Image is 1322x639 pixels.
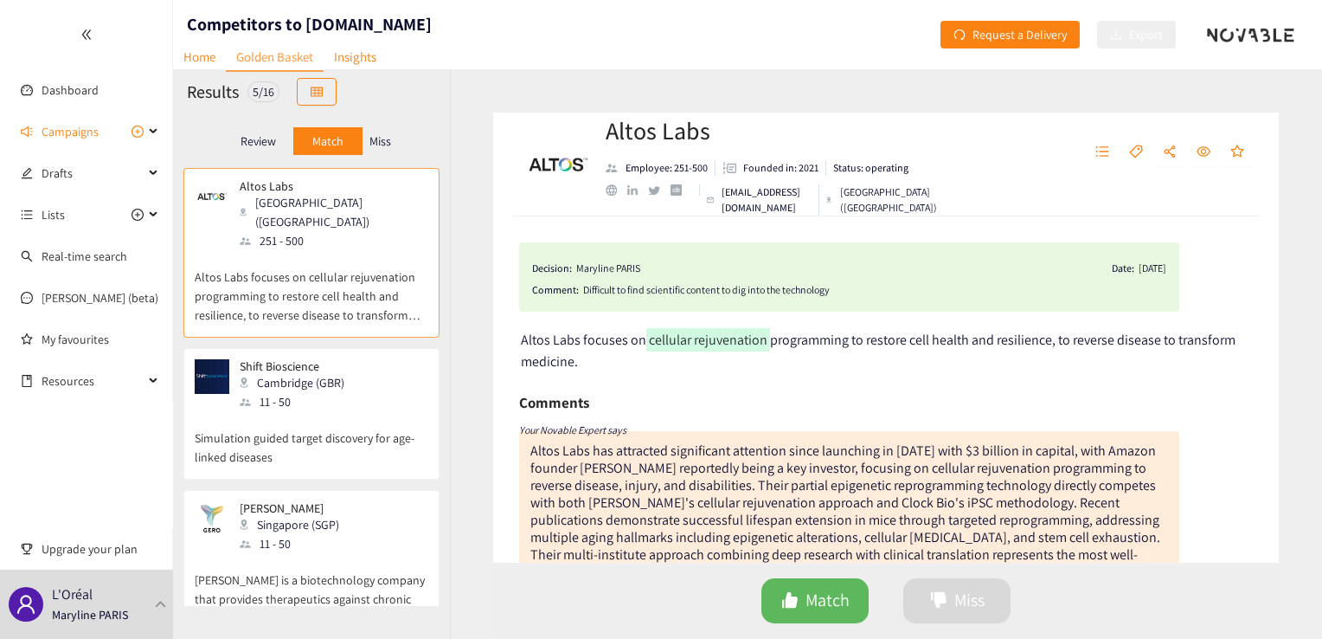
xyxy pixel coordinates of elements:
span: sound [21,126,33,138]
h2: Altos Labs [606,113,951,148]
span: plus-circle [132,126,144,138]
span: programming to restore cell health and resilience, to reverse disease to transform medicine. [521,331,1235,371]
div: 11 - 50 [240,392,355,411]
div: 251 - 500 [240,231,427,250]
span: table [311,86,323,100]
span: Request a Delivery [972,25,1067,44]
mark: cellular rejuvenation [646,328,770,352]
h6: Comments [519,390,589,416]
span: unordered-list [1095,145,1109,160]
a: Insights [324,43,387,70]
img: Snapshot of the company's website [195,359,229,394]
button: eye [1188,139,1219,166]
a: My favourites [42,322,159,357]
button: table [297,78,337,106]
a: Real-time search [42,248,127,264]
iframe: Chat Widget [1041,452,1322,639]
button: likeMatch [761,578,869,623]
span: Date: [1112,260,1134,277]
a: crunchbase [671,184,692,196]
span: Resources [42,364,144,398]
button: unordered-list [1087,139,1118,166]
span: trophy [21,543,33,555]
h2: Results [187,80,239,104]
p: Review [241,134,276,148]
li: Status [826,160,908,176]
img: Snapshot of the company's website [195,179,229,214]
button: redoRequest a Delivery [940,21,1080,48]
li: Founded in year [716,160,826,176]
a: twitter [648,186,670,195]
span: edit [21,167,33,179]
div: Altos Labs has attracted significant attention since launching in [DATE] with $3 billion in capit... [530,442,1160,581]
li: Employees [606,160,716,176]
span: plus-circle [132,209,144,221]
button: downloadExport [1097,21,1176,48]
p: Employee: 251-500 [626,160,708,176]
span: Drafts [42,156,144,190]
p: Miss [369,134,391,148]
button: share-alt [1154,139,1185,166]
p: L'Oréal [52,584,93,605]
span: Comment: [532,281,579,299]
span: unordered-list [21,209,33,221]
div: 5 / 16 [247,81,279,102]
p: Match [312,134,343,148]
p: Founded in: 2021 [743,160,818,176]
span: Decision: [532,260,572,277]
span: Miss [954,587,985,614]
a: Golden Basket [226,43,324,72]
p: Simulation guided target discovery for age-linked diseases [195,411,428,467]
span: double-left [80,29,93,41]
span: user [16,594,36,615]
span: book [21,375,33,387]
div: [GEOGRAPHIC_DATA] ([GEOGRAPHIC_DATA]) [240,193,427,231]
button: dislikeMiss [903,578,1011,623]
button: tag [1120,139,1152,166]
span: like [781,591,799,611]
div: Difficult to find scientific content to dig into the technology [583,281,1166,299]
div: Maryline PARIS [576,260,640,277]
span: Upgrade your plan [42,532,159,566]
p: Maryline PARIS [52,605,128,624]
div: Widget de chat [1041,452,1322,639]
a: Dashboard [42,82,99,98]
div: [GEOGRAPHIC_DATA] ([GEOGRAPHIC_DATA]) [826,184,951,216]
a: Home [173,43,226,70]
span: Lists [42,197,65,232]
img: Company Logo [523,130,593,199]
button: star [1222,139,1253,166]
p: Altos Labs [240,179,416,193]
i: Your Novable Expert says [519,423,626,436]
div: 11 - 50 [240,534,350,553]
img: Snapshot of the company's website [195,501,229,536]
span: redo [953,29,966,42]
a: website [606,184,627,196]
p: Status: operating [833,160,908,176]
span: Match [805,587,850,614]
p: Altos Labs focuses on cellular rejuvenation programming to restore cell health and resilience, to... [195,250,428,325]
span: Campaigns [42,114,99,149]
h1: Competitors to [DOMAIN_NAME] [187,12,432,36]
p: Shift Bioscience [240,359,344,373]
span: star [1230,145,1244,160]
span: eye [1197,145,1210,160]
p: [EMAIL_ADDRESS][DOMAIN_NAME] [722,184,812,216]
a: linkedin [627,185,648,196]
span: dislike [930,591,947,611]
a: [PERSON_NAME] (beta) [42,290,158,306]
div: Cambridge (GBR) [240,373,355,392]
div: Singapore (SGP) [240,515,350,534]
span: tag [1129,145,1143,160]
span: Altos Labs focuses on [521,331,646,349]
div: [DATE] [1139,260,1166,277]
p: [PERSON_NAME] is a biotechnology company that provides therapeutics against chronic diseases. [195,553,428,628]
span: share-alt [1163,145,1177,160]
p: [PERSON_NAME] [240,501,339,515]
